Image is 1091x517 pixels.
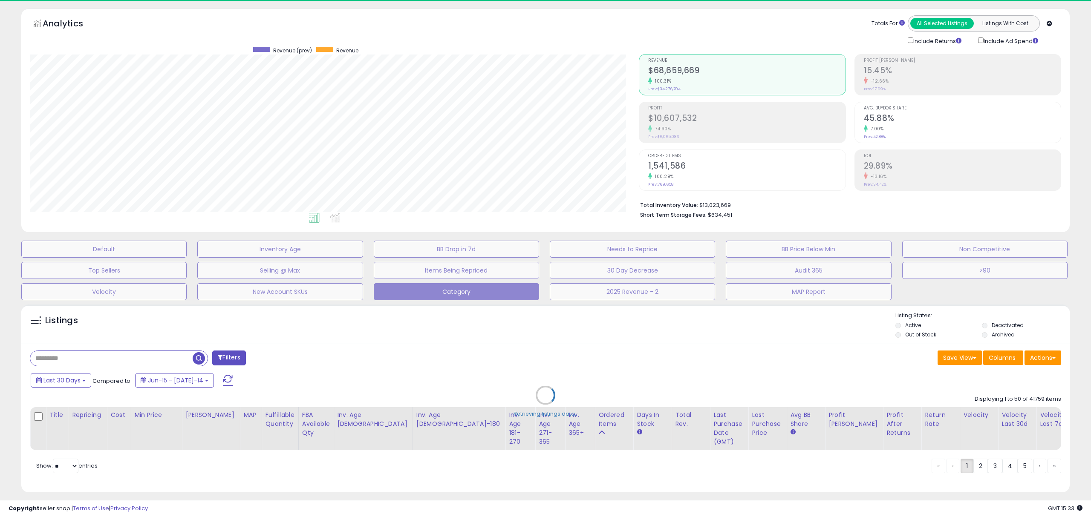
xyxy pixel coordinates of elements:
button: 2025 Revenue - 2 [550,283,715,300]
button: Items Being Repriced [374,262,539,279]
h5: Analytics [43,17,100,32]
b: Short Term Storage Fees: [640,211,707,218]
a: Privacy Policy [110,504,148,512]
div: Include Returns [901,36,972,46]
button: Velocity [21,283,187,300]
button: Audit 365 [726,262,891,279]
button: BB Drop in 7d [374,241,539,258]
small: 100.29% [652,173,674,180]
span: Avg. Buybox Share [864,106,1061,111]
span: Ordered Items [648,154,845,158]
button: 30 Day Decrease [550,262,715,279]
small: Prev: 34.42% [864,182,886,187]
small: Prev: $6,065,086 [648,134,679,139]
small: Prev: 17.69% [864,86,886,92]
div: Retrieving listings data.. [514,410,577,418]
button: Listings With Cost [973,18,1037,29]
h2: 1,541,586 [648,161,845,172]
small: -13.16% [868,173,887,180]
b: Total Inventory Value: [640,201,698,209]
li: $13,023,669 [640,199,1055,210]
small: Prev: 42.88% [864,134,886,139]
button: BB Price Below Min [726,241,891,258]
button: Needs to Reprice [550,241,715,258]
small: 100.31% [652,78,672,84]
div: Totals For [872,20,905,28]
h2: $68,659,669 [648,66,845,77]
span: ROI [864,154,1061,158]
button: >90 [902,262,1068,279]
button: Default [21,241,187,258]
span: $634,451 [708,211,732,219]
button: Category [374,283,539,300]
div: seller snap | | [9,505,148,513]
small: Prev: 769,658 [648,182,673,187]
h2: $10,607,532 [648,113,845,125]
button: New Account SKUs [197,283,363,300]
button: MAP Report [726,283,891,300]
span: Profit [648,106,845,111]
span: Revenue [336,47,358,54]
span: Profit [PERSON_NAME] [864,58,1061,63]
button: Top Sellers [21,262,187,279]
h2: 15.45% [864,66,1061,77]
div: Include Ad Spend [972,36,1052,46]
span: Revenue [648,58,845,63]
button: All Selected Listings [910,18,974,29]
small: 74.90% [652,126,671,132]
button: Selling @ Max [197,262,363,279]
h2: 29.89% [864,161,1061,172]
span: 2025-08-14 15:33 GMT [1048,504,1082,512]
a: Terms of Use [73,504,109,512]
small: -12.66% [868,78,889,84]
button: Non Competitive [902,241,1068,258]
small: Prev: $34,276,704 [648,86,681,92]
small: 7.00% [868,126,884,132]
button: Inventory Age [197,241,363,258]
span: Revenue (prev) [273,47,312,54]
h2: 45.88% [864,113,1061,125]
strong: Copyright [9,504,40,512]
